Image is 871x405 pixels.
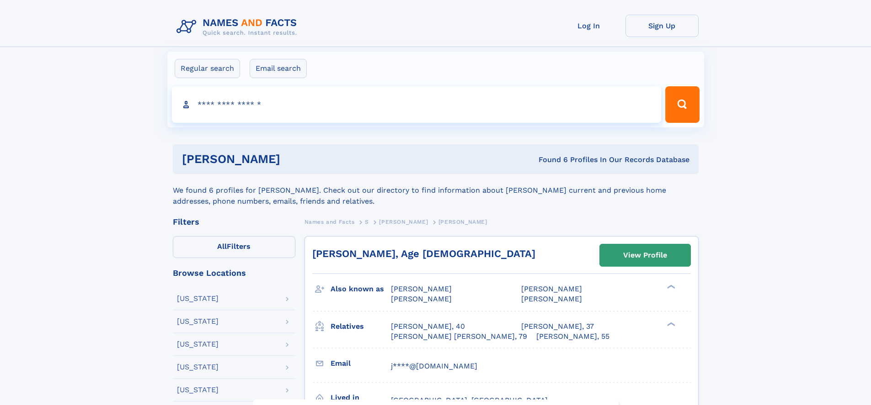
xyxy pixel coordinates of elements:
[177,363,219,371] div: [US_STATE]
[365,216,369,227] a: S
[173,236,295,258] label: Filters
[665,86,699,123] button: Search Button
[521,284,582,293] span: [PERSON_NAME]
[536,331,609,342] a: [PERSON_NAME], 55
[177,341,219,348] div: [US_STATE]
[379,219,428,225] span: [PERSON_NAME]
[665,321,676,327] div: ❯
[409,155,689,165] div: Found 6 Profiles In Our Records Database
[312,248,535,259] a: [PERSON_NAME], Age [DEMOGRAPHIC_DATA]
[331,356,391,371] h3: Email
[521,321,594,331] a: [PERSON_NAME], 37
[175,59,240,78] label: Regular search
[172,86,662,123] input: search input
[182,153,410,165] h1: [PERSON_NAME]
[438,219,487,225] span: [PERSON_NAME]
[177,386,219,394] div: [US_STATE]
[305,216,355,227] a: Names and Facts
[379,216,428,227] a: [PERSON_NAME]
[173,218,295,226] div: Filters
[173,15,305,39] img: Logo Names and Facts
[365,219,369,225] span: S
[391,295,452,303] span: [PERSON_NAME]
[391,284,452,293] span: [PERSON_NAME]
[665,284,676,290] div: ❯
[623,245,667,266] div: View Profile
[173,269,295,277] div: Browse Locations
[391,396,548,405] span: [GEOGRAPHIC_DATA], [GEOGRAPHIC_DATA]
[331,281,391,297] h3: Also known as
[173,174,699,207] div: We found 6 profiles for [PERSON_NAME]. Check out our directory to find information about [PERSON_...
[177,295,219,302] div: [US_STATE]
[331,319,391,334] h3: Relatives
[177,318,219,325] div: [US_STATE]
[391,321,465,331] a: [PERSON_NAME], 40
[217,242,227,251] span: All
[391,331,527,342] a: [PERSON_NAME] [PERSON_NAME], 79
[625,15,699,37] a: Sign Up
[552,15,625,37] a: Log In
[250,59,307,78] label: Email search
[521,295,582,303] span: [PERSON_NAME]
[600,244,690,266] a: View Profile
